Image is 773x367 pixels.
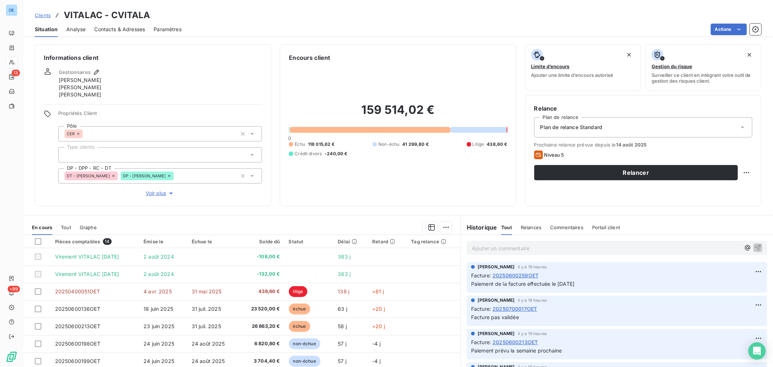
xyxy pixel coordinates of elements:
[652,72,755,84] span: Surveiller ce client en intégrant votre outil de gestion des risques client.
[372,239,402,244] div: Retard
[372,323,385,329] span: +20 j
[411,239,456,244] div: Tag relance
[146,190,175,197] span: Voir plus
[372,341,381,347] span: -4 j
[645,44,761,91] button: Gestion du risqueSurveiller ce client en intégrant votre outil de gestion des risques client.
[338,253,350,260] span: 383 j
[103,238,111,245] span: 14
[144,288,172,294] span: 4 avr. 2025
[144,239,183,244] div: Émise le
[518,265,547,269] span: il y a 19 heures
[243,271,280,278] span: -132,00 €
[192,341,225,347] span: 24 août 2025
[243,305,280,313] span: 23 520,00 €
[525,44,641,91] button: Limite d’encoursAjouter une limite d’encours autorisé
[288,135,291,141] span: 0
[144,341,174,347] span: 24 juin 2025
[55,323,100,329] span: 20250600213OET
[550,224,583,230] span: Commentaires
[66,26,86,33] span: Analyse
[748,342,766,360] div: Open Intercom Messenger
[289,239,329,244] div: Statut
[478,264,515,270] span: [PERSON_NAME]
[35,12,51,18] span: Clients
[338,239,363,244] div: Délai
[144,271,174,277] span: 2 août 2024
[493,305,537,313] span: 20250700017OET
[518,298,547,302] span: il y a 19 heures
[243,288,280,295] span: 438,60 €
[83,131,88,137] input: Ajouter une valeur
[59,91,101,98] span: [PERSON_NAME]
[59,84,101,91] span: [PERSON_NAME]
[55,253,119,260] span: Virement VITALAC [DATE]
[289,321,311,332] span: échue
[144,253,174,260] span: 2 août 2024
[192,306,221,312] span: 31 juil. 2025
[493,338,538,346] span: 20250600213OET
[289,286,308,297] span: litige
[295,150,322,157] span: Crédit divers
[55,271,119,277] span: Virement VITALAC [DATE]
[243,340,280,347] span: 6 820,80 €
[6,71,17,83] a: 13
[540,124,603,131] span: Plan de relance Standard
[372,358,381,364] span: -4 j
[289,304,311,314] span: échue
[531,63,570,69] span: Limite d’encours
[338,341,346,347] span: 57 j
[372,288,384,294] span: +81 j
[192,288,222,294] span: 31 mai 2025
[289,103,507,124] h2: 159 514,02 €
[471,281,574,287] span: Paiement de la facture effectuée le [DATE]
[65,152,70,158] input: Ajouter une valeur
[478,330,515,337] span: [PERSON_NAME]
[471,305,491,313] span: Facture :
[378,141,399,148] span: Non-échu
[35,26,58,33] span: Situation
[592,224,620,230] span: Portail client
[58,189,262,197] button: Voir plus
[67,174,110,178] span: DT - [PERSON_NAME]
[192,239,234,244] div: Échue le
[473,141,484,148] span: Litige
[55,288,100,294] span: 20250400051OET
[192,323,221,329] span: 31 juil. 2025
[402,141,429,148] span: 41 299,80 €
[123,174,166,178] span: DP - [PERSON_NAME]
[308,141,335,148] span: 118 015,62 €
[44,53,262,62] h6: Informations client
[493,272,539,279] span: 20250600259OET
[521,224,541,230] span: Relances
[64,9,150,22] h3: VITALAC - CVITALA
[338,323,347,329] span: 58 j
[338,271,350,277] span: 383 j
[534,142,752,148] span: Prochaine relance prévue depuis le
[59,77,101,84] span: [PERSON_NAME]
[55,358,100,364] span: 20250600199OET
[32,224,52,230] span: En cours
[61,224,71,230] span: Tout
[58,110,262,120] span: Propriétés Client
[174,173,179,179] input: Ajouter une valeur
[144,306,173,312] span: 18 juin 2025
[12,70,20,76] span: 13
[192,358,225,364] span: 24 août 2025
[338,288,349,294] span: 138 j
[325,150,347,157] span: -240,00 €
[144,358,174,364] span: 24 juin 2025
[144,323,174,329] span: 23 juin 2025
[711,24,747,35] button: Actions
[6,351,17,363] img: Logo LeanPay
[59,69,91,75] span: Gestionnaires
[289,53,330,62] h6: Encours client
[471,338,491,346] span: Facture :
[35,12,51,19] a: Clients
[243,358,280,365] span: 3 704,40 €
[487,141,507,148] span: 438,60 €
[478,297,515,304] span: [PERSON_NAME]
[518,331,547,336] span: il y a 19 heures
[544,152,564,158] span: Niveau 5
[534,104,752,113] h6: Relance
[295,141,305,148] span: Échu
